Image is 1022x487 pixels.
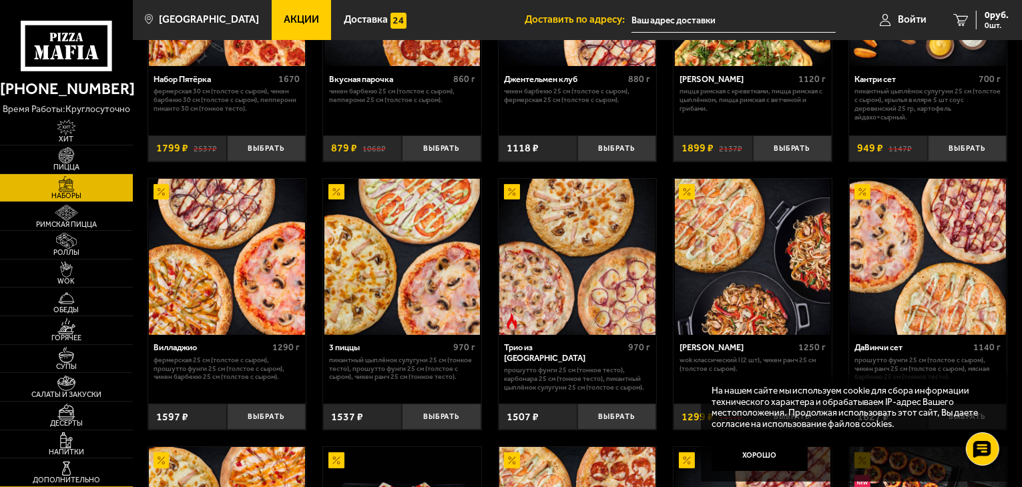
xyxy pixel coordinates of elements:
[504,366,650,392] p: Прошутто Фунги 25 см (тонкое тесто), Карбонара 25 см (тонкое тесто), Пикантный цыплёнок сулугуни ...
[504,452,520,468] img: Акционный
[156,412,188,422] span: 1597 ₽
[857,143,883,153] span: 949 ₽
[329,342,450,352] div: 3 пиццы
[331,412,363,422] span: 1537 ₽
[985,21,1009,29] span: 0 шт.
[985,11,1009,20] span: 0 руб.
[323,179,481,335] a: Акционный3 пиццы
[272,342,300,353] span: 1290 г
[499,179,657,335] a: АкционныйОстрое блюдоТрио из Рио
[680,342,795,352] div: [PERSON_NAME]
[577,135,656,161] button: Выбрать
[328,184,344,200] img: Акционный
[849,179,1007,335] a: АкционныйДаВинчи сет
[629,73,651,85] span: 880 г
[577,404,656,430] button: Выбрать
[507,143,539,153] span: 1118 ₽
[979,73,1001,85] span: 700 г
[154,87,300,113] p: Фермерская 30 см (толстое с сыром), Чикен Барбекю 30 см (толстое с сыром), Пепперони Пиканто 30 с...
[278,73,300,85] span: 1670
[391,13,407,29] img: 15daf4d41897b9f0e9f617042186c801.svg
[324,179,481,335] img: 3 пиццы
[682,412,714,422] span: 1299 ₽
[159,15,259,25] span: [GEOGRAPHIC_DATA]
[149,179,305,335] img: Вилладжио
[504,87,650,105] p: Чикен Барбекю 25 см (толстое с сыром), Фермерская 25 см (толстое с сыром).
[854,342,970,352] div: ДаВинчи сет
[156,143,188,153] span: 1799 ₽
[402,135,481,161] button: Выбрать
[719,143,742,153] s: 2137 ₽
[798,342,826,353] span: 1250 г
[329,87,475,105] p: Чикен Барбекю 25 см (толстое с сыром), Пепперони 25 см (толстое с сыром).
[854,356,1001,382] p: Прошутто Фунги 25 см (толстое с сыром), Чикен Ранч 25 см (толстое с сыром), Мясная Барбекю 25 см ...
[154,452,170,468] img: Акционный
[753,135,832,161] button: Выбрать
[344,15,388,25] span: Доставка
[854,74,975,84] div: Кантри сет
[154,74,275,84] div: Набор Пятёрка
[504,314,520,330] img: Острое блюдо
[154,356,300,382] p: Фермерская 25 см (толстое с сыром), Прошутто Фунги 25 см (толстое с сыром), Чикен Барбекю 25 см (...
[974,342,1001,353] span: 1140 г
[712,385,989,429] p: На нашем сайте мы используем cookie для сбора информации технического характера и обрабатываем IP...
[854,87,1001,121] p: Пикантный цыплёнок сулугуни 25 см (толстое с сыром), крылья в кляре 5 шт соус деревенский 25 гр, ...
[631,8,836,33] input: Ваш адрес доставки
[798,73,826,85] span: 1120 г
[154,184,170,200] img: Акционный
[888,143,912,153] s: 1147 ₽
[504,342,625,363] div: Трио из [GEOGRAPHIC_DATA]
[675,179,831,335] img: Вилла Капри
[402,404,481,430] button: Выбрать
[504,74,625,84] div: Джентельмен клуб
[898,15,927,25] span: Войти
[525,15,631,25] span: Доставить по адресу:
[329,356,475,382] p: Пикантный цыплёнок сулугуни 25 см (тонкое тесто), Прошутто Фунги 25 см (толстое с сыром), Чикен Р...
[679,452,695,468] img: Акционный
[148,179,306,335] a: АкционныйВилладжио
[680,356,826,374] p: Wok классический L (2 шт), Чикен Ранч 25 см (толстое с сыром).
[328,452,344,468] img: Акционный
[504,184,520,200] img: Акционный
[674,179,832,335] a: АкционныйВилла Капри
[854,184,870,200] img: Акционный
[362,143,386,153] s: 1068 ₽
[712,440,808,472] button: Хорошо
[284,15,319,25] span: Акции
[680,74,795,84] div: [PERSON_NAME]
[194,143,217,153] s: 2537 ₽
[329,74,450,84] div: Вкусная парочка
[682,143,714,153] span: 1899 ₽
[850,179,1006,335] img: ДаВинчи сет
[499,179,656,335] img: Трио из Рио
[154,342,269,352] div: Вилладжио
[227,404,306,430] button: Выбрать
[928,135,1007,161] button: Выбрать
[629,342,651,353] span: 970 г
[227,135,306,161] button: Выбрать
[680,87,826,113] p: Пицца Римская с креветками, Пицца Римская с цыплёнком, Пицца Римская с ветчиной и грибами.
[453,342,475,353] span: 970 г
[679,184,695,200] img: Акционный
[453,73,475,85] span: 860 г
[507,412,539,422] span: 1507 ₽
[331,143,357,153] span: 879 ₽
